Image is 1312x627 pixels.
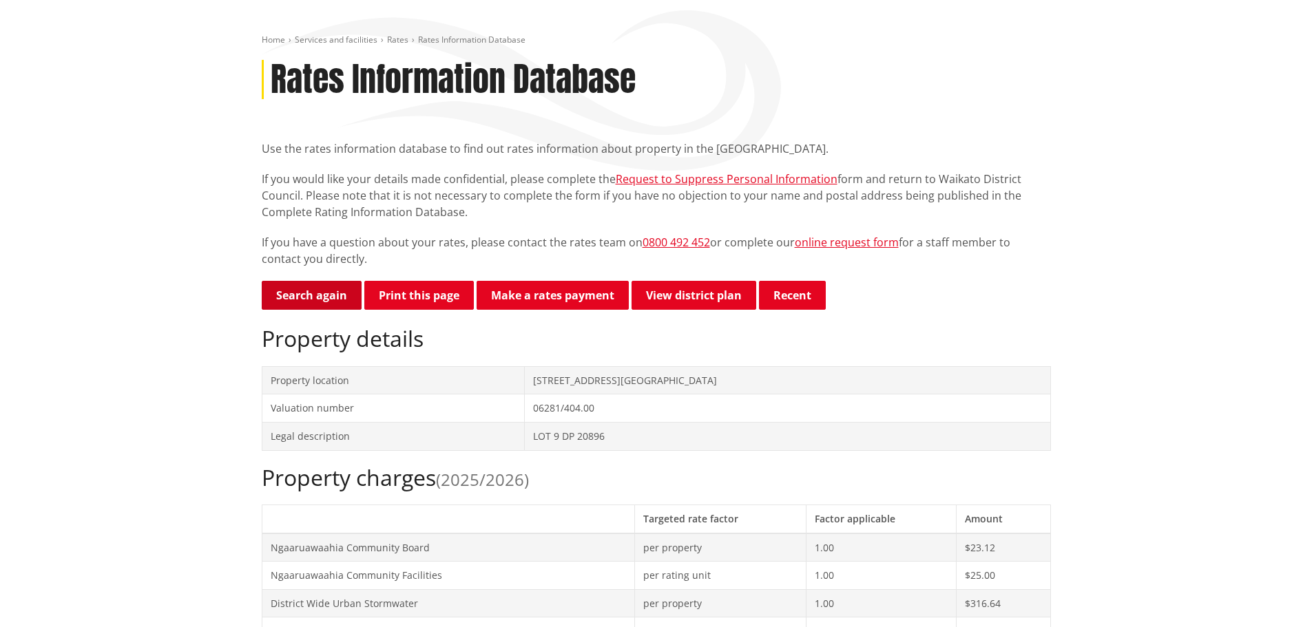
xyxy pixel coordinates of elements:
td: District Wide Urban Stormwater [262,589,634,617]
td: [STREET_ADDRESS][GEOGRAPHIC_DATA] [525,366,1050,394]
a: Make a rates payment [477,281,629,310]
td: per property [634,589,806,617]
th: Factor applicable [806,504,957,533]
td: 1.00 [806,533,957,562]
span: (2025/2026) [436,468,529,491]
th: Amount [957,504,1050,533]
td: Ngaaruawaahia Community Facilities [262,562,634,590]
td: $316.64 [957,589,1050,617]
a: Services and facilities [295,34,377,45]
a: online request form [795,235,899,250]
p: If you have a question about your rates, please contact the rates team on or complete our for a s... [262,234,1051,267]
a: Home [262,34,285,45]
td: Legal description [262,422,525,450]
a: Rates [387,34,408,45]
h2: Property details [262,326,1051,352]
iframe: Messenger Launcher [1249,569,1298,619]
button: Recent [759,281,826,310]
a: Search again [262,281,362,310]
td: LOT 9 DP 20896 [525,422,1050,450]
td: $23.12 [957,533,1050,562]
td: 1.00 [806,562,957,590]
a: View district plan [632,281,756,310]
td: Ngaaruawaahia Community Board [262,533,634,562]
h1: Rates Information Database [271,60,636,100]
td: per rating unit [634,562,806,590]
p: If you would like your details made confidential, please complete the form and return to Waikato ... [262,171,1051,220]
h2: Property charges [262,465,1051,491]
th: Targeted rate factor [634,504,806,533]
td: per property [634,533,806,562]
td: $25.00 [957,562,1050,590]
td: Valuation number [262,394,525,423]
span: Rates Information Database [418,34,525,45]
a: 0800 492 452 [643,235,710,250]
td: Property location [262,366,525,394]
p: Use the rates information database to find out rates information about property in the [GEOGRAPHI... [262,140,1051,157]
button: Print this page [364,281,474,310]
a: Request to Suppress Personal Information [616,171,837,187]
td: 06281/404.00 [525,394,1050,423]
td: 1.00 [806,589,957,617]
nav: breadcrumb [262,34,1051,46]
